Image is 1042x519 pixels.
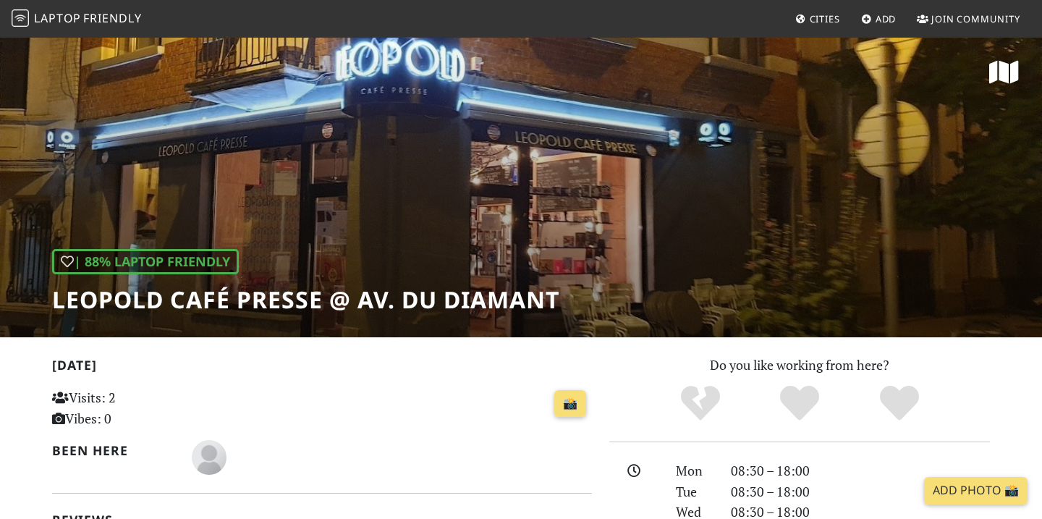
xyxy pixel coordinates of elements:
span: Laptop [34,10,81,26]
div: Tue [667,481,722,502]
div: 08:30 – 18:00 [722,481,999,502]
span: Friendly [83,10,141,26]
p: Visits: 2 Vibes: 0 [52,387,221,429]
a: 📸 [554,390,586,418]
h2: Been here [52,443,174,458]
span: Add [876,12,897,25]
a: LaptopFriendly LaptopFriendly [12,7,142,32]
p: Do you like working from here? [609,355,990,376]
img: LaptopFriendly [12,9,29,27]
a: Join Community [911,6,1026,32]
div: | 88% Laptop Friendly [52,249,239,274]
div: 08:30 – 18:00 [722,460,999,481]
h2: [DATE] [52,358,592,379]
h1: Leopold Café Presse @ Av. du Diamant [52,286,559,313]
a: Add Photo 📸 [924,477,1028,505]
div: No [651,384,750,423]
span: Join Community [931,12,1020,25]
span: Cities [810,12,840,25]
img: blank-535327c66bd565773addf3077783bbfce4b00ec00e9fd257753287c682c7fa38.png [192,440,226,475]
a: Cities [789,6,846,32]
div: Definitely! [850,384,949,423]
span: firas rebai [192,447,226,465]
div: Yes [750,384,850,423]
div: Mon [667,460,722,481]
a: Add [855,6,902,32]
